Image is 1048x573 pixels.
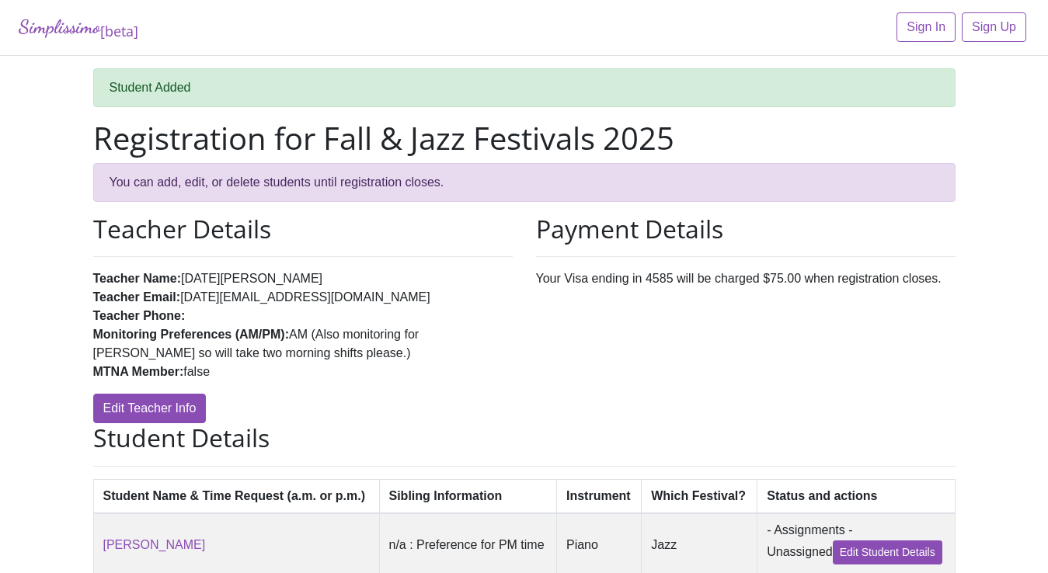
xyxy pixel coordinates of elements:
div: Student Added [93,68,956,107]
a: Edit Student Details [833,540,942,564]
li: AM (Also monitoring for [PERSON_NAME] so will take two morning shifts please.) [93,325,513,363]
li: [DATE][PERSON_NAME] [93,269,513,288]
a: Sign Up [962,12,1026,42]
th: Which Festival? [642,479,757,513]
a: Edit Teacher Info [93,394,207,423]
li: [DATE][EMAIL_ADDRESS][DOMAIN_NAME] [93,288,513,307]
strong: Teacher Name: [93,272,182,285]
strong: MTNA Member: [93,365,184,378]
h2: Payment Details [536,214,956,244]
li: false [93,363,513,381]
th: Instrument [556,479,641,513]
strong: Teacher Email: [93,290,181,304]
h1: Registration for Fall & Jazz Festivals 2025 [93,120,956,157]
a: [PERSON_NAME] [103,538,206,551]
h2: Student Details [93,423,956,453]
th: Sibling Information [379,479,556,513]
div: Your Visa ending in 4585 will be charged $75.00 when registration closes. [524,214,967,423]
th: Student Name & Time Request (a.m. or p.m.) [93,479,379,513]
a: Sign In [897,12,956,42]
strong: Teacher Phone: [93,309,186,322]
th: Status and actions [757,479,955,513]
a: Simplissimo[beta] [19,12,138,43]
strong: Monitoring Preferences (AM/PM): [93,328,289,341]
h2: Teacher Details [93,214,513,244]
div: You can add, edit, or delete students until registration closes. [93,163,956,202]
sub: [beta] [100,22,138,40]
